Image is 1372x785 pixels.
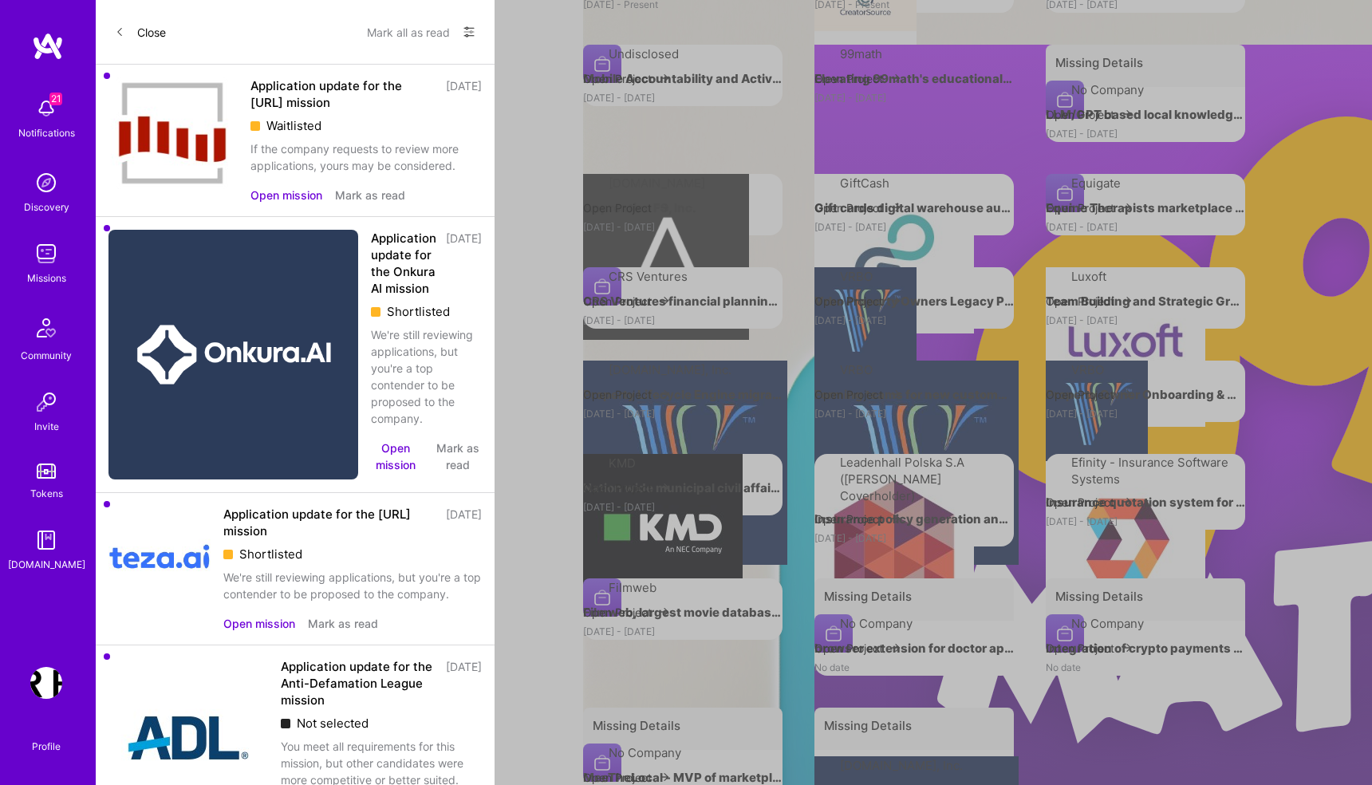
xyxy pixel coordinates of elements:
button: Mark as read [335,187,405,203]
div: Waitlisted [250,117,482,134]
button: Mark as read [433,440,482,473]
div: Discovery [24,199,69,215]
div: [DATE] [446,230,482,297]
img: Company Logo [108,230,358,479]
div: Tokens [30,485,63,502]
img: tokens [37,464,56,479]
a: Terr.ai: Building an Innovative Real Estate Platform [26,667,66,699]
a: Profile [26,721,66,753]
div: Community [21,347,72,364]
div: [DATE] [446,77,482,111]
div: Notifications [18,124,75,141]
div: Application update for the [URL] mission [250,77,436,111]
div: Application update for the Anti-Defamation League mission [281,658,436,708]
div: [DATE] [446,658,482,708]
div: Shortlisted [371,303,482,320]
button: Mark all as read [367,19,450,45]
img: guide book [30,524,62,556]
button: Open mission [371,440,420,473]
div: If the company requests to review more applications, yours may be considered. [250,140,482,174]
img: Community [27,309,65,347]
img: Invite [30,386,62,418]
img: teamwork [30,238,62,270]
img: bell [30,93,62,124]
button: Close [115,19,166,45]
img: logo [32,32,64,61]
button: Mark as read [308,615,378,632]
div: Shortlisted [223,546,482,562]
span: 21 [49,93,62,105]
img: discovery [30,167,62,199]
div: Invite [34,418,59,435]
img: Company Logo [108,77,238,191]
div: Not selected [281,715,482,732]
div: Missions [27,270,66,286]
button: Open mission [250,187,322,203]
div: [DOMAIN_NAME] [8,556,85,573]
img: Terr.ai: Building an Innovative Real Estate Platform [30,667,62,699]
img: Company Logo [108,506,211,608]
div: Application update for the [URL] mission [223,506,436,539]
div: Application update for the Onkura AI mission [371,230,436,297]
div: We're still reviewing applications, but you're a top contender to be proposed to the company. [223,569,482,602]
div: We're still reviewing applications, but you're a top contender to be proposed to the company. [371,326,482,427]
button: Open mission [223,615,295,632]
div: Profile [32,738,61,753]
div: [DATE] [446,506,482,539]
